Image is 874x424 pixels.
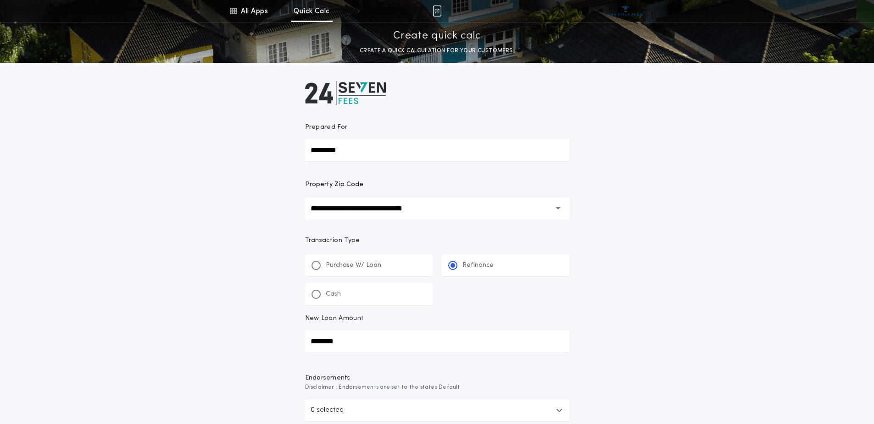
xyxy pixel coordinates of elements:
[305,314,364,323] p: New Loan Amount
[393,29,481,44] p: Create quick calc
[305,236,569,245] p: Transaction Type
[462,261,494,270] p: Refinance
[305,399,569,421] button: 0 selected
[305,383,569,392] span: Disclaimer : Endorsements are set to the states Default
[305,139,569,161] input: Prepared For
[305,179,363,190] label: Property Zip Code
[305,374,569,383] span: Endorsements
[305,330,569,352] input: New Loan Amount
[608,6,643,16] img: vs-icon
[305,123,348,132] p: Prepared For
[360,46,514,55] p: CREATE A QUICK CALCULATION FOR YOUR CUSTOMERS.
[326,290,341,299] p: Cash
[311,405,344,416] p: 0 selected
[305,81,386,105] img: logo
[326,261,381,270] p: Purchase W/ Loan
[433,6,441,17] img: img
